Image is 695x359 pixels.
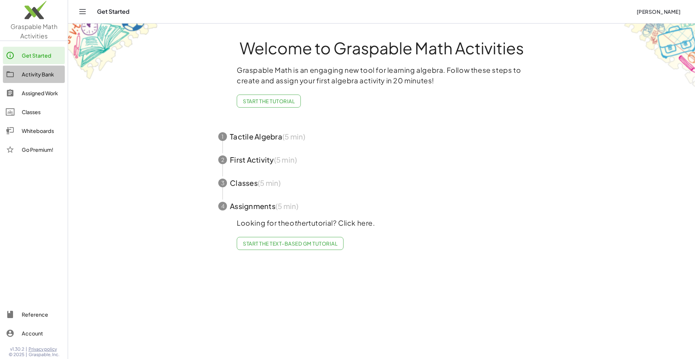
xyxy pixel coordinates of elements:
[3,325,65,342] a: Account
[205,39,558,56] h1: Welcome to Graspable Math Activities
[237,65,526,86] p: Graspable Math is an engaging new tool for learning algebra. Follow these steps to create and ass...
[77,6,88,17] button: Toggle navigation
[218,179,227,187] div: 3
[636,8,681,15] span: [PERSON_NAME]
[210,171,553,195] button: 3Classes(5 min)
[10,346,24,352] span: v1.30.2
[3,66,65,83] a: Activity Bank
[10,22,58,40] span: Graspable Math Activities
[3,47,65,64] a: Get Started
[22,329,62,338] div: Account
[29,352,59,358] span: Graspable, Inc.
[218,155,227,164] div: 2
[3,84,65,102] a: Assigned Work
[237,237,344,250] a: Start the Text-based GM Tutorial
[9,352,24,358] span: © 2025
[22,108,62,116] div: Classes
[237,218,526,228] p: Looking for the tutorial? Click here.
[237,95,301,108] button: Start the Tutorial
[210,148,553,171] button: 2First Activity(5 min)
[29,346,59,352] a: Privacy policy
[22,51,62,60] div: Get Started
[22,89,62,97] div: Assigned Work
[3,306,65,323] a: Reference
[26,346,27,352] span: |
[218,202,227,210] div: 4
[210,195,553,218] button: 4Assignments(5 min)
[3,103,65,121] a: Classes
[26,352,27,358] span: |
[243,240,337,247] span: Start the Text-based GM Tutorial
[243,98,295,104] span: Start the Tutorial
[290,218,308,227] em: other
[22,70,62,79] div: Activity Bank
[631,5,686,18] button: [PERSON_NAME]
[3,122,65,139] a: Whiteboards
[68,23,159,80] img: get-started-bg-ul-Ceg4j33I.png
[218,132,227,141] div: 1
[210,125,553,148] button: 1Tactile Algebra(5 min)
[22,145,62,154] div: Go Premium!
[22,310,62,319] div: Reference
[22,126,62,135] div: Whiteboards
